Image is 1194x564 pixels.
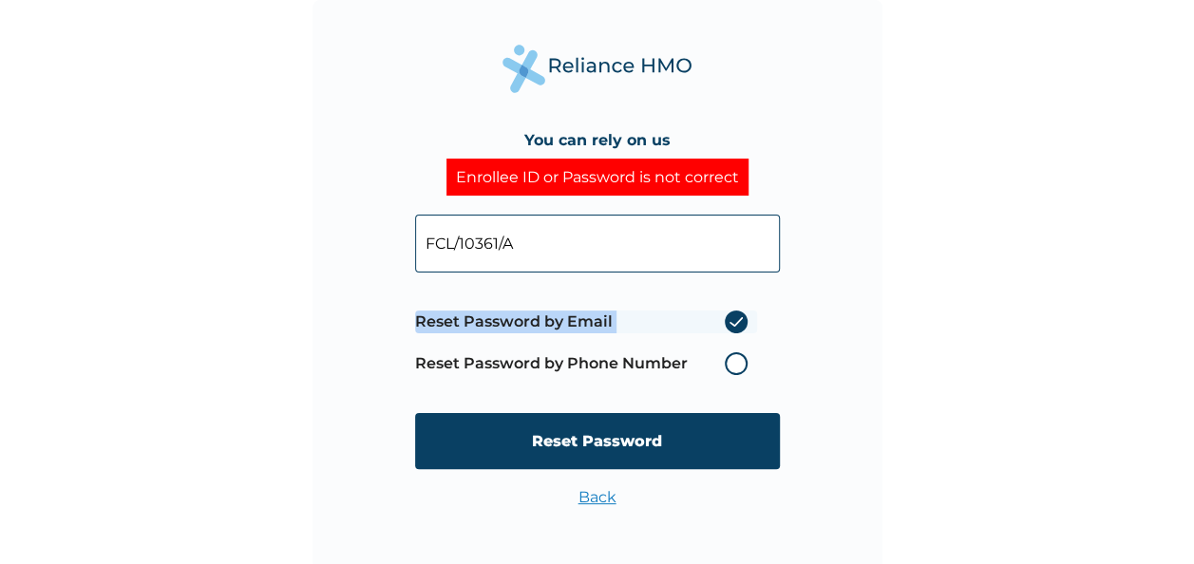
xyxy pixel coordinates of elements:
[524,131,671,149] h4: You can rely on us
[502,45,692,93] img: Reliance Health's Logo
[415,310,757,333] label: Reset Password by Email
[446,159,749,196] div: Enrollee ID or Password is not correct
[578,488,616,506] a: Back
[415,301,757,385] span: Password reset method
[415,352,757,375] label: Reset Password by Phone Number
[415,215,780,273] input: Your Enrollee ID or Email Address
[415,413,780,469] input: Reset Password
